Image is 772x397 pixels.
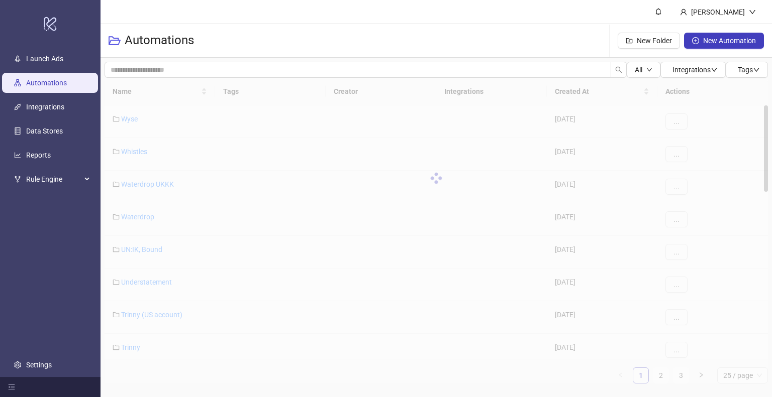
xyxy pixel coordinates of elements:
a: Automations [26,79,67,87]
span: New Automation [703,37,756,45]
a: Launch Ads [26,55,63,63]
span: New Folder [637,37,672,45]
span: Integrations [672,66,718,74]
button: Alldown [627,62,660,78]
button: New Automation [684,33,764,49]
h3: Automations [125,33,194,49]
a: Settings [26,361,52,369]
span: plus-circle [692,37,699,44]
span: down [646,67,652,73]
button: New Folder [618,33,680,49]
span: menu-fold [8,383,15,390]
button: Tagsdown [726,62,768,78]
button: Integrationsdown [660,62,726,78]
span: down [753,66,760,73]
span: user [680,9,687,16]
span: folder-open [109,35,121,47]
span: down [749,9,756,16]
span: search [615,66,622,73]
span: Rule Engine [26,169,81,189]
span: bell [655,8,662,15]
a: Reports [26,151,51,159]
a: Data Stores [26,127,63,135]
span: fork [14,176,21,183]
span: folder-add [626,37,633,44]
span: down [711,66,718,73]
span: All [635,66,642,74]
div: [PERSON_NAME] [687,7,749,18]
span: Tags [738,66,760,74]
a: Integrations [26,103,64,111]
